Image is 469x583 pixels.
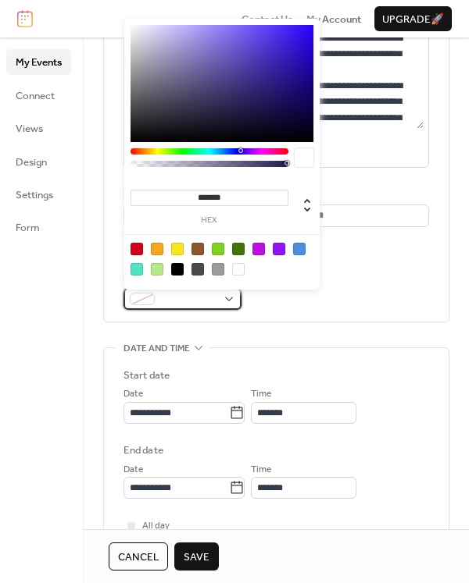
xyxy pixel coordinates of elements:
[374,6,452,31] button: Upgrade🚀
[16,121,43,137] span: Views
[306,12,361,27] span: My Account
[124,462,143,478] span: Date
[273,243,285,255] div: #9013FE
[174,542,219,571] button: Save
[306,11,361,27] a: My Account
[151,263,163,276] div: #B8E986
[16,155,47,170] span: Design
[16,88,55,104] span: Connect
[6,49,71,74] a: My Events
[212,243,224,255] div: #7ED321
[131,243,143,255] div: #D0021B
[151,243,163,255] div: #F5A623
[124,341,190,357] span: Date and time
[109,542,168,571] button: Cancel
[6,116,71,140] a: Views
[184,549,209,565] span: Save
[212,263,224,276] div: #9B9B9B
[232,243,245,255] div: #417505
[118,549,159,565] span: Cancel
[171,243,184,255] div: #F8E71C
[6,182,71,207] a: Settings
[242,11,293,27] a: Contact Us
[124,443,163,458] div: End date
[192,263,204,276] div: #4A4A4A
[171,263,184,276] div: #000000
[124,368,170,383] div: Start date
[131,263,143,276] div: #50E3C2
[16,220,40,236] span: Form
[382,12,444,27] span: Upgrade 🚀
[131,216,288,225] label: hex
[142,518,170,534] span: All day
[251,462,271,478] span: Time
[232,263,245,276] div: #FFFFFF
[192,243,204,255] div: #8B572A
[16,187,53,203] span: Settings
[124,386,143,402] span: Date
[293,243,306,255] div: #4A90E2
[6,149,71,174] a: Design
[16,55,62,70] span: My Events
[6,83,71,108] a: Connect
[252,243,265,255] div: #BD10E0
[17,10,33,27] img: logo
[6,215,71,240] a: Form
[242,12,293,27] span: Contact Us
[251,386,271,402] span: Time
